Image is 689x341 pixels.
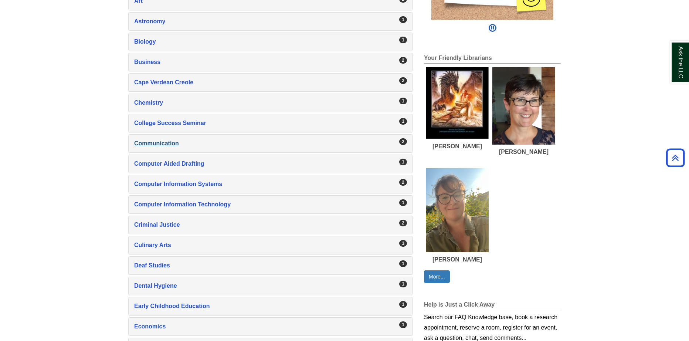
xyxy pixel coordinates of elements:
[399,321,407,328] div: 1
[399,37,407,43] div: 1
[492,148,555,155] div: [PERSON_NAME]
[134,77,407,88] a: Cape Verdean Creole
[399,98,407,104] div: 1
[486,20,499,36] button: Pause
[426,143,489,150] div: [PERSON_NAME]
[492,67,555,155] a: Laura Hogan's picture[PERSON_NAME]
[134,240,407,250] a: Culinary Arts
[426,67,489,139] img: Melanie Johnson's picture
[426,256,489,263] div: [PERSON_NAME]
[134,16,407,27] a: Astronomy
[663,153,687,163] a: Back to Top
[134,321,407,332] a: Economics
[399,260,407,267] div: 1
[134,57,407,67] a: Business
[399,281,407,287] div: 1
[134,199,407,210] a: Computer Information Technology
[399,199,407,206] div: 1
[399,179,407,186] div: 2
[424,301,561,310] h2: Help is Just a Click Away
[134,37,407,47] a: Biology
[134,159,407,169] a: Computer Aided Drafting
[426,168,489,252] img: Emily Brown's picture
[426,67,489,150] a: Melanie Johnson's picture[PERSON_NAME]
[424,270,450,283] a: More...
[399,301,407,308] div: 1
[134,98,407,108] a: Chemistry
[399,220,407,226] div: 2
[134,179,407,189] a: Computer Information Systems
[134,118,407,128] a: College Success Seminar
[492,67,555,145] img: Laura Hogan's picture
[134,138,407,149] a: Communication
[399,57,407,64] div: 2
[134,301,407,311] a: Early Childhood Education
[399,240,407,247] div: 1
[399,16,407,23] div: 1
[424,55,561,64] h2: Your Friendly Librarians
[399,159,407,165] div: 1
[426,168,489,263] a: Emily Brown's picture[PERSON_NAME]
[399,138,407,145] div: 2
[399,77,407,84] div: 2
[134,260,407,271] a: Deaf Studies
[134,220,407,230] a: Criminal Justice
[399,118,407,125] div: 1
[134,281,407,291] a: Dental Hygiene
